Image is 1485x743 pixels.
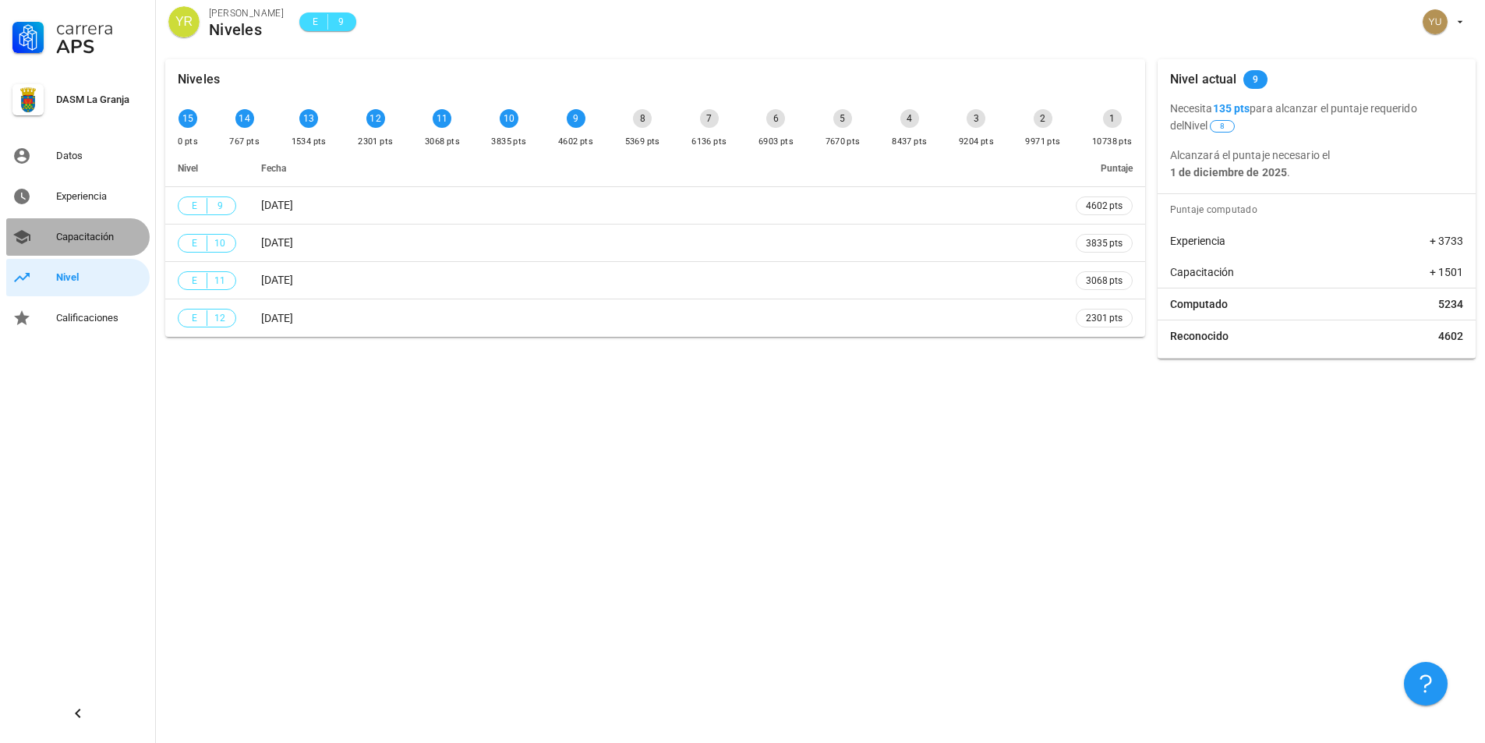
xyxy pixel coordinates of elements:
[261,163,286,174] span: Fecha
[178,59,220,100] div: Niveles
[178,134,198,150] div: 0 pts
[235,109,254,128] div: 14
[56,271,143,284] div: Nivel
[826,134,861,150] div: 7670 pts
[766,109,785,128] div: 6
[1092,134,1133,150] div: 10738 pts
[1063,150,1145,187] th: Puntaje
[249,150,1063,187] th: Fecha
[1170,264,1234,280] span: Capacitación
[1170,147,1463,181] p: Alcanzará el puntaje necesario el .
[6,218,150,256] a: Capacitación
[625,134,660,150] div: 5369 pts
[6,299,150,337] a: Calificaciones
[1170,296,1228,312] span: Computado
[309,14,321,30] span: E
[56,150,143,162] div: Datos
[1086,198,1123,214] span: 4602 pts
[56,190,143,203] div: Experiencia
[56,94,143,106] div: DASM La Granja
[168,6,200,37] div: avatar
[56,37,143,56] div: APS
[758,134,794,150] div: 6903 pts
[188,198,200,214] span: E
[261,199,293,211] span: [DATE]
[6,259,150,296] a: Nivel
[1101,163,1133,174] span: Puntaje
[261,236,293,249] span: [DATE]
[358,134,393,150] div: 2301 pts
[1213,102,1250,115] b: 135 pts
[229,134,260,150] div: 767 pts
[179,109,197,128] div: 15
[165,150,249,187] th: Nivel
[1423,9,1448,34] div: avatar
[6,178,150,215] a: Experiencia
[261,312,293,324] span: [DATE]
[1438,328,1463,344] span: 4602
[1103,109,1122,128] div: 1
[425,134,460,150] div: 3068 pts
[959,134,994,150] div: 9204 pts
[56,231,143,243] div: Capacitación
[1220,121,1225,132] span: 8
[188,310,200,326] span: E
[633,109,652,128] div: 8
[1170,59,1237,100] div: Nivel actual
[1438,296,1463,312] span: 5234
[1034,109,1052,128] div: 2
[1086,273,1123,288] span: 3068 pts
[1430,233,1463,249] span: + 3733
[214,198,226,214] span: 9
[1086,235,1123,251] span: 3835 pts
[1170,166,1287,179] b: 1 de diciembre de 2025
[691,134,727,150] div: 6136 pts
[491,134,526,150] div: 3835 pts
[188,235,200,251] span: E
[1086,310,1123,326] span: 2301 pts
[1430,264,1463,280] span: + 1501
[558,134,593,150] div: 4602 pts
[214,310,226,326] span: 12
[188,273,200,288] span: E
[209,5,284,21] div: [PERSON_NAME]
[1184,119,1236,132] span: Nivel
[178,163,198,174] span: Nivel
[1025,134,1060,150] div: 9971 pts
[56,19,143,37] div: Carrera
[6,137,150,175] a: Datos
[1170,233,1225,249] span: Experiencia
[214,273,226,288] span: 11
[500,109,518,128] div: 10
[292,134,327,150] div: 1534 pts
[1170,100,1463,134] p: Necesita para alcanzar el puntaje requerido del
[175,6,193,37] span: YR
[1170,328,1229,344] span: Reconocido
[700,109,719,128] div: 7
[567,109,585,128] div: 9
[261,274,293,286] span: [DATE]
[1164,194,1476,225] div: Puntaje computado
[900,109,919,128] div: 4
[833,109,852,128] div: 5
[209,21,284,38] div: Niveles
[299,109,318,128] div: 13
[1253,70,1258,89] span: 9
[56,312,143,324] div: Calificaciones
[214,235,226,251] span: 10
[433,109,451,128] div: 11
[334,14,347,30] span: 9
[366,109,385,128] div: 12
[967,109,985,128] div: 3
[892,134,927,150] div: 8437 pts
